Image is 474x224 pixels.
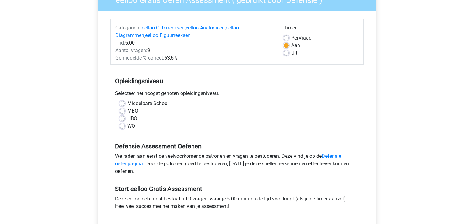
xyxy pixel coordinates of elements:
[291,35,298,41] span: Per
[291,49,297,57] label: Uit
[115,55,164,61] span: Gemiddelde % correct:
[110,90,364,100] div: Selecteer het hoogst genoten opleidingsniveau.
[115,25,140,31] span: Categoriën:
[127,115,137,122] label: HBO
[127,100,169,107] label: Middelbare School
[284,24,359,34] div: Timer
[111,39,279,47] div: 5:00
[145,32,191,38] a: eelloo Figuurreeksen
[115,75,359,87] h5: Opleidingsniveau
[115,40,125,46] span: Tijd:
[186,25,225,31] a: eelloo Analogieën
[111,24,279,39] div: , , ,
[115,142,359,150] h5: Defensie Assessment Oefenen
[142,25,185,31] a: eelloo Cijferreeksen
[127,122,135,130] label: WO
[111,47,279,54] div: 9
[115,47,147,53] span: Aantal vragen:
[291,42,300,49] label: Aan
[110,195,364,213] div: Deze eelloo oefentest bestaat uit 9 vragen, waar je 5:00 minuten de tijd voor krijgt (als je de t...
[127,107,138,115] label: MBO
[291,34,312,42] label: Vraag
[115,185,359,193] h5: Start eelloo Gratis Assessment
[110,152,364,178] div: We raden aan eerst de veelvoorkomende patronen en vragen te bestuderen. Deze vind je op de . Door...
[111,54,279,62] div: 53,6%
